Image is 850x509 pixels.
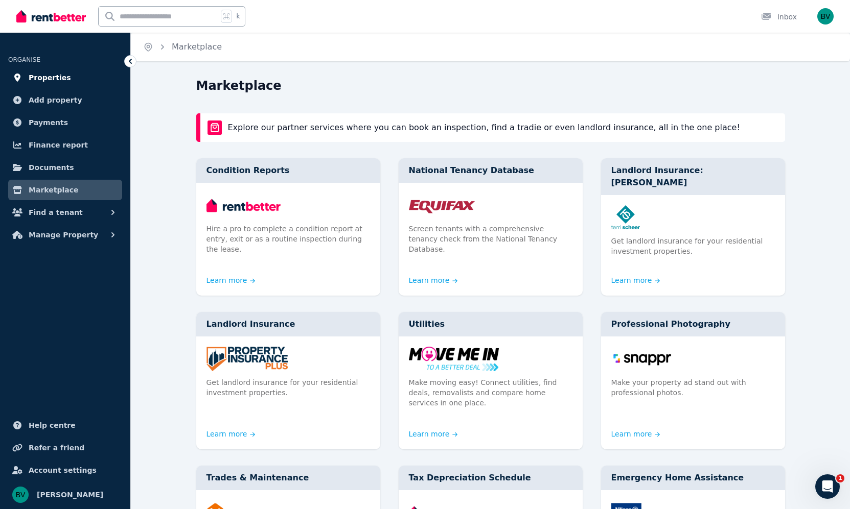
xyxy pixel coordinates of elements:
[16,9,86,24] img: RentBetter
[409,347,572,371] img: Utilities
[601,466,785,490] div: Emergency Home Assistance
[196,312,380,336] div: Landlord Insurance
[611,205,775,230] img: Landlord Insurance: Terri Scheer
[761,12,797,22] div: Inbox
[399,466,583,490] div: Tax Depreciation Schedule
[37,489,103,501] span: [PERSON_NAME]
[29,94,82,106] span: Add property
[172,42,222,52] a: Marketplace
[611,377,775,398] p: Make your property ad stand out with professional photos.
[29,184,78,196] span: Marketplace
[399,158,583,183] div: National Tenancy Database
[611,429,660,439] a: Learn more
[8,90,122,110] a: Add property
[8,180,122,200] a: Marketplace
[409,193,572,217] img: National Tenancy Database
[611,236,775,256] p: Get landlord insurance for your residential investment properties.
[206,429,256,439] a: Learn more
[228,122,740,134] p: Explore our partner services where you can book an inspection, find a tradie or even landlord ins...
[8,225,122,245] button: Manage Property
[601,312,785,336] div: Professional Photography
[206,275,256,285] a: Learn more
[29,229,98,241] span: Manage Property
[409,377,572,408] p: Make moving easy! Connect utilities, find deals, removalists and compare home services in one place.
[29,116,68,129] span: Payments
[206,347,370,371] img: Landlord Insurance
[8,415,122,435] a: Help centre
[131,33,234,61] nav: Breadcrumb
[29,419,76,431] span: Help centre
[29,139,88,151] span: Finance report
[12,487,29,503] img: Benmon Mammen Varghese
[409,224,572,254] p: Screen tenants with a comprehensive tenancy check from the National Tenancy Database.
[611,347,775,371] img: Professional Photography
[29,206,83,219] span: Find a tenant
[29,464,97,476] span: Account settings
[815,474,840,499] iframe: Intercom live chat
[206,377,370,398] p: Get landlord insurance for your residential investment properties.
[836,474,844,482] span: 1
[236,12,240,20] span: k
[208,120,222,135] img: rentBetter Marketplace
[8,157,122,178] a: Documents
[206,224,370,254] p: Hire a pro to complete a condition report at entry, exit or as a routine inspection during the le...
[611,275,660,285] a: Learn more
[8,56,40,63] span: ORGANISE
[409,275,458,285] a: Learn more
[399,312,583,336] div: Utilities
[8,460,122,480] a: Account settings
[206,193,370,217] img: Condition Reports
[8,438,122,458] a: Refer a friend
[196,158,380,183] div: Condition Reports
[8,135,122,155] a: Finance report
[196,466,380,490] div: Trades & Maintenance
[8,67,122,88] a: Properties
[409,429,458,439] a: Learn more
[601,158,785,195] div: Landlord Insurance: [PERSON_NAME]
[817,8,834,25] img: Benmon Mammen Varghese
[8,202,122,223] button: Find a tenant
[29,161,74,174] span: Documents
[29,71,71,84] span: Properties
[196,78,282,94] h1: Marketplace
[8,112,122,133] a: Payments
[29,442,84,454] span: Refer a friend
